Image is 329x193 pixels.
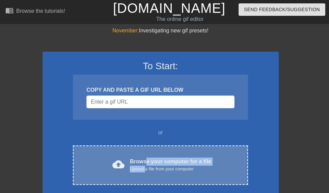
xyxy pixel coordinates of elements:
div: Upload a file from your computer [130,166,211,172]
a: [DOMAIN_NAME] [113,1,225,16]
span: November: [112,28,139,33]
h3: To Start: [51,60,270,72]
div: Investigating new gif presets! [43,27,279,35]
button: Send Feedback/Suggestion [239,3,325,16]
div: Browse your computer for a file [130,158,211,172]
a: Browse the tutorials! [5,6,65,17]
div: COPY AND PASTE A GIF URL BELOW [86,86,234,94]
span: Send Feedback/Suggestion [244,5,320,14]
div: The online gif editor [113,15,247,23]
input: Username [86,95,234,108]
div: or [60,129,261,137]
div: Browse the tutorials! [16,8,65,14]
span: cloud_upload [112,158,125,170]
span: menu_book [5,6,13,15]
